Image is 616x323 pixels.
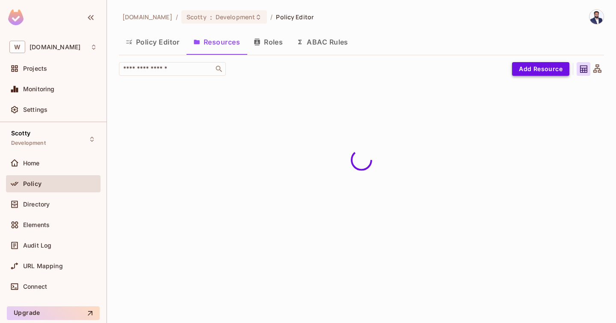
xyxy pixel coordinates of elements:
button: Add Resource [512,62,569,76]
span: W [9,41,25,53]
li: / [270,13,272,21]
span: Home [23,160,40,167]
li: / [176,13,178,21]
button: Roles [247,31,290,53]
span: Connect [23,283,47,290]
span: Policy [23,180,41,187]
span: Policy Editor [276,13,314,21]
span: URL Mapping [23,263,63,269]
span: the active workspace [122,13,172,21]
span: Settings [23,106,47,113]
span: Audit Log [23,242,51,249]
span: Directory [23,201,50,208]
button: Resources [187,31,247,53]
span: Scotty [187,13,207,21]
span: Projects [23,65,47,72]
span: : [210,14,213,21]
img: Nagendra Prasad [589,10,604,24]
button: Policy Editor [119,31,187,53]
span: Elements [23,221,50,228]
img: SReyMgAAAABJRU5ErkJggg== [8,9,24,25]
button: Upgrade [7,306,100,320]
button: ABAC Rules [290,31,355,53]
span: Workspace: warpdrivetech.in [30,44,80,51]
span: Scotty [11,130,30,137]
span: Development [11,140,46,147]
span: Monitoring [23,86,55,93]
span: Development [216,13,255,21]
